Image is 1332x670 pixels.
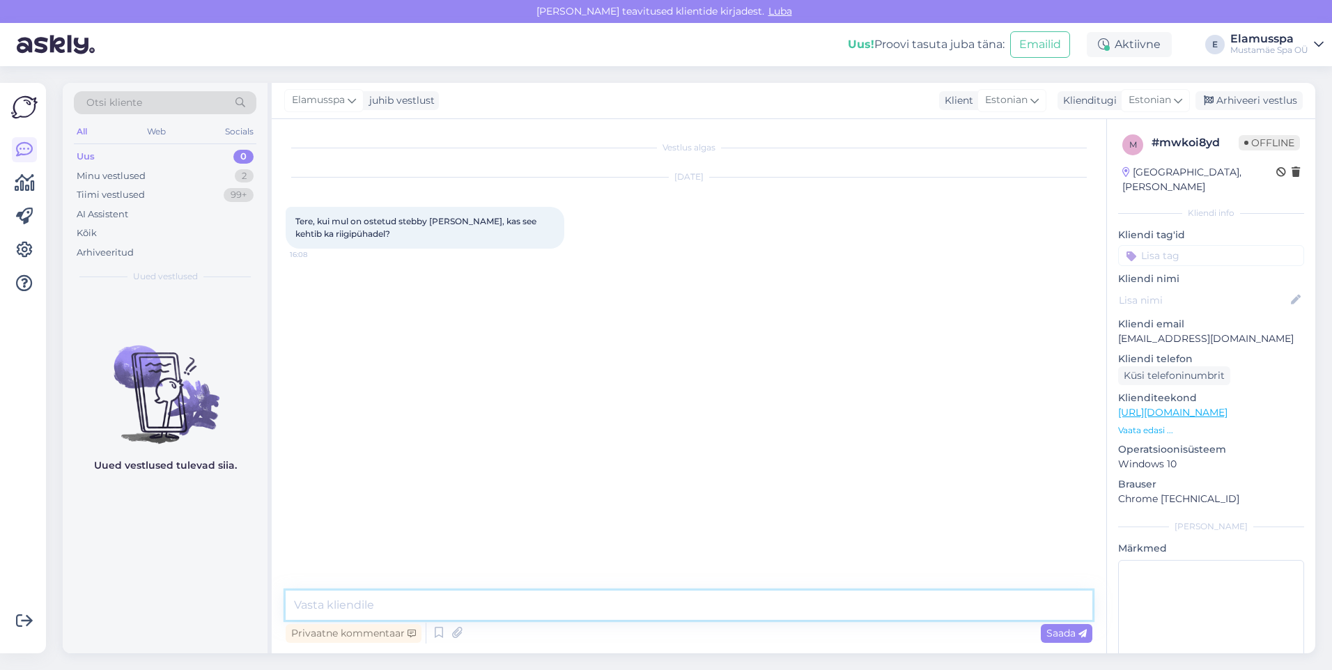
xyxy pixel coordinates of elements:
a: ElamusspaMustamäe Spa OÜ [1230,33,1324,56]
div: Klienditugi [1058,93,1117,108]
span: Otsi kliente [86,95,142,110]
input: Lisa tag [1118,245,1304,266]
p: Brauser [1118,477,1304,492]
img: Askly Logo [11,94,38,120]
span: Estonian [1129,93,1171,108]
span: Offline [1239,135,1300,150]
div: juhib vestlust [364,93,435,108]
p: Kliendi nimi [1118,272,1304,286]
span: Uued vestlused [133,270,198,283]
button: Emailid [1010,31,1070,58]
div: Arhiveeri vestlus [1195,91,1303,110]
p: Operatsioonisüsteem [1118,442,1304,457]
img: No chats [63,320,268,446]
div: Vestlus algas [286,141,1092,154]
span: Tere, kui mul on ostetud stebby [PERSON_NAME], kas see kehtib ka riigipühadel? [295,216,539,239]
p: Windows 10 [1118,457,1304,472]
p: Kliendi tag'id [1118,228,1304,242]
div: Tiimi vestlused [77,188,145,202]
div: Kliendi info [1118,207,1304,219]
p: Chrome [TECHNICAL_ID] [1118,492,1304,506]
div: AI Assistent [77,208,128,221]
div: Aktiivne [1087,32,1172,57]
p: Märkmed [1118,541,1304,556]
div: Mustamäe Spa OÜ [1230,45,1308,56]
div: E [1205,35,1225,54]
div: Küsi telefoninumbrit [1118,366,1230,385]
div: 0 [233,150,254,164]
div: Kõik [77,226,97,240]
span: 16:08 [290,249,342,260]
span: Estonian [985,93,1028,108]
div: [DATE] [286,171,1092,183]
span: Elamusspa [292,93,345,108]
div: Uus [77,150,95,164]
div: Proovi tasuta juba täna: [848,36,1005,53]
b: Uus! [848,38,874,51]
p: [EMAIL_ADDRESS][DOMAIN_NAME] [1118,332,1304,346]
div: Elamusspa [1230,33,1308,45]
span: Saada [1046,627,1087,639]
a: [URL][DOMAIN_NAME] [1118,406,1228,419]
input: Lisa nimi [1119,293,1288,308]
p: Uued vestlused tulevad siia. [94,458,237,473]
div: Web [144,123,169,141]
div: Arhiveeritud [77,246,134,260]
div: [PERSON_NAME] [1118,520,1304,533]
span: Luba [764,5,796,17]
div: Privaatne kommentaar [286,624,421,643]
p: Kliendi email [1118,317,1304,332]
div: 99+ [224,188,254,202]
div: Socials [222,123,256,141]
p: Kliendi telefon [1118,352,1304,366]
div: [GEOGRAPHIC_DATA], [PERSON_NAME] [1122,165,1276,194]
div: # mwkoi8yd [1152,134,1239,151]
span: m [1129,139,1137,150]
p: Klienditeekond [1118,391,1304,405]
p: Vaata edasi ... [1118,424,1304,437]
div: Minu vestlused [77,169,146,183]
div: All [74,123,90,141]
div: 2 [235,169,254,183]
div: Klient [939,93,973,108]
